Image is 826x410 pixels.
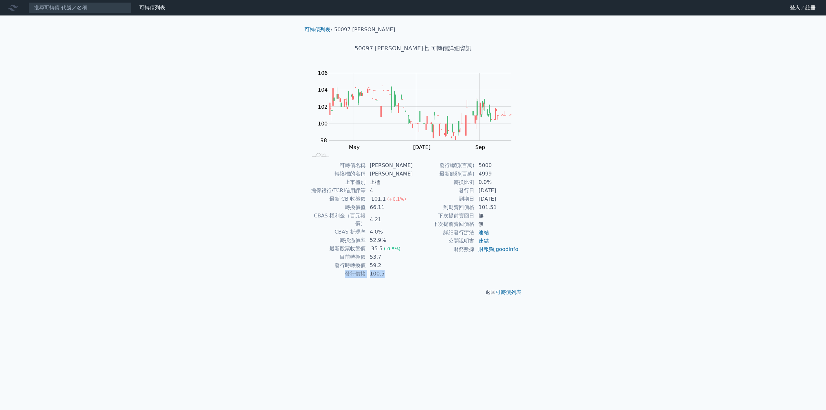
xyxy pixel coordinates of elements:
[413,170,475,178] td: 最新餘額(百萬)
[370,195,387,203] div: 101.1
[475,245,519,254] td: ,
[307,245,366,253] td: 最新股票收盤價
[366,253,413,261] td: 53.7
[307,203,366,212] td: 轉換價值
[366,236,413,245] td: 52.9%
[305,26,332,34] li: ›
[475,161,519,170] td: 5000
[496,246,518,252] a: goodinfo
[366,228,413,236] td: 4.0%
[349,144,360,150] tspan: May
[475,170,519,178] td: 4999
[139,5,165,11] a: 可轉債列表
[785,3,821,13] a: 登入／註冊
[329,86,511,140] g: Series
[496,289,521,295] a: 可轉債列表
[366,203,413,212] td: 66.11
[305,26,330,33] a: 可轉債列表
[307,228,366,236] td: CBAS 折現率
[366,170,413,178] td: [PERSON_NAME]
[478,229,489,235] a: 連結
[413,203,475,212] td: 到期賣回價格
[475,212,519,220] td: 無
[413,220,475,228] td: 下次提前賣回價格
[307,170,366,178] td: 轉換標的名稱
[315,70,521,150] g: Chart
[475,220,519,228] td: 無
[307,236,366,245] td: 轉換溢價率
[366,212,413,228] td: 4.21
[366,161,413,170] td: [PERSON_NAME]
[475,144,485,150] tspan: Sep
[475,186,519,195] td: [DATE]
[387,196,406,202] span: (+0.1%)
[307,186,366,195] td: 擔保銀行/TCRI信用評等
[413,186,475,195] td: 發行日
[299,44,527,53] h1: 50097 [PERSON_NAME]七 可轉債詳細資訊
[318,87,328,93] tspan: 104
[475,178,519,186] td: 0.0%
[384,246,401,251] span: (-0.8%)
[318,121,328,127] tspan: 100
[307,253,366,261] td: 目前轉換價
[320,137,327,144] tspan: 98
[366,186,413,195] td: 4
[478,246,494,252] a: 財報狗
[794,379,826,410] div: 聊天小工具
[334,26,395,34] li: 50097 [PERSON_NAME]
[413,161,475,170] td: 發行總額(百萬)
[475,195,519,203] td: [DATE]
[318,70,328,76] tspan: 106
[413,245,475,254] td: 財務數據
[28,2,132,13] input: 搜尋可轉債 代號／名稱
[318,104,328,110] tspan: 102
[307,261,366,270] td: 發行時轉換價
[307,178,366,186] td: 上市櫃別
[413,178,475,186] td: 轉換比例
[794,379,826,410] iframe: Chat Widget
[370,245,384,253] div: 35.5
[475,203,519,212] td: 101.51
[366,270,413,278] td: 100.5
[307,195,366,203] td: 最新 CB 收盤價
[307,270,366,278] td: 發行價格
[413,237,475,245] td: 公開說明書
[307,161,366,170] td: 可轉債名稱
[307,212,366,228] td: CBAS 權利金（百元報價）
[299,288,527,296] p: 返回
[478,238,489,244] a: 連結
[413,212,475,220] td: 下次提前賣回日
[366,178,413,186] td: 上櫃
[413,144,430,150] tspan: [DATE]
[413,228,475,237] td: 詳細發行辦法
[366,261,413,270] td: 59.2
[413,195,475,203] td: 到期日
